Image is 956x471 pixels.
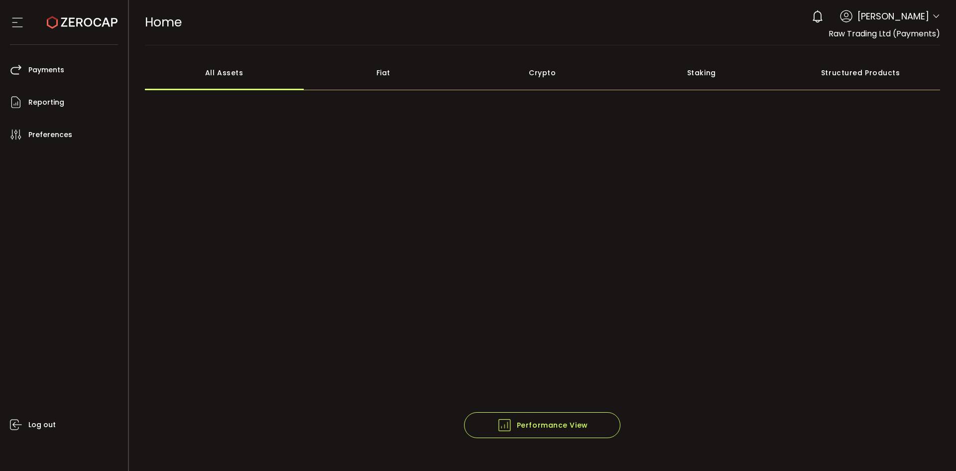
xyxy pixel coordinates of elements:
[28,95,64,110] span: Reporting
[464,412,620,438] button: Performance View
[28,63,64,77] span: Payments
[622,55,781,90] div: Staking
[829,28,940,39] span: Raw Trading Ltd (Payments)
[28,418,56,432] span: Log out
[497,418,588,433] span: Performance View
[145,13,182,31] span: Home
[304,55,463,90] div: Fiat
[857,9,929,23] span: [PERSON_NAME]
[781,55,941,90] div: Structured Products
[145,55,304,90] div: All Assets
[906,423,956,471] iframe: Chat Widget
[463,55,622,90] div: Crypto
[28,128,72,142] span: Preferences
